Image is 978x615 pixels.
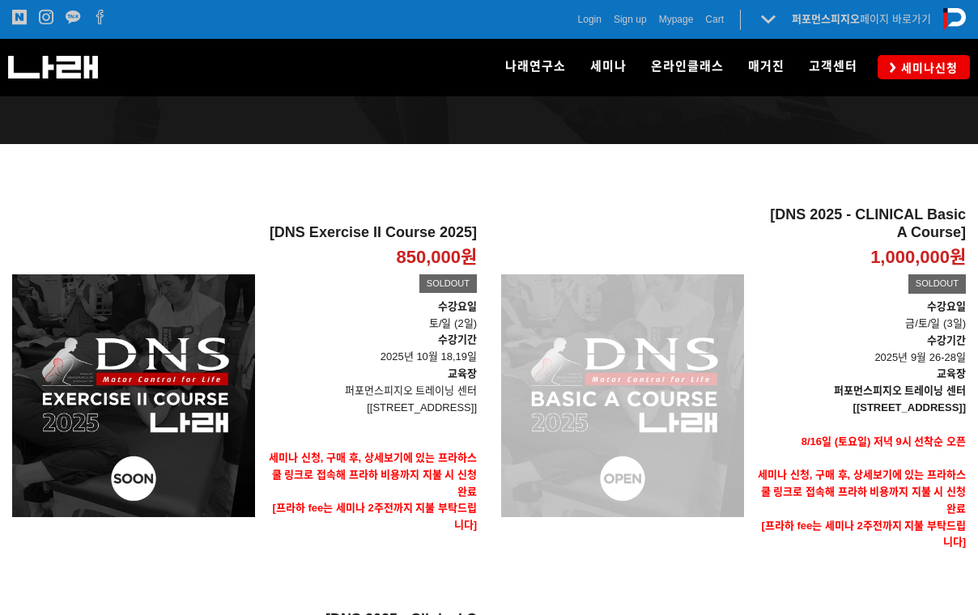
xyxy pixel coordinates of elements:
strong: 세미나 신청, 구매 후, 상세보기에 있는 프라하스쿨 링크로 접속해 프라하 비용까지 지불 시 신청완료 [758,469,966,515]
p: [[STREET_ADDRESS]] [267,400,477,417]
strong: 교육장 [448,367,477,380]
p: 토/일 (2일) [267,299,477,333]
a: [DNS Exercise II Course 2025] 850,000원 SOLDOUT 수강요일토/일 (2일)수강기간 2025년 10월 18,19일교육장퍼포먼스피지오 트레이닝 센... [267,224,477,568]
span: [프라하 fee는 세미나 2주전까지 지불 부탁드립니다] [762,520,966,549]
a: [DNS 2025 - CLINICAL Basic A Course] 1,000,000원 SOLDOUT 수강요일금/토/일 (3일)수강기간 2025년 9월 26-28일교육장퍼포먼스... [756,206,966,584]
a: Sign up [614,11,647,28]
strong: 퍼포먼스피지오 트레이닝 센터 [834,384,966,397]
p: 금/토/일 (3일) [756,299,966,333]
span: 매거진 [748,59,785,74]
p: 850,000원 [396,246,477,269]
a: Cart [705,11,724,28]
strong: 교육장 [937,367,966,380]
a: 고객센터 [797,39,870,95]
strong: 세미나 신청, 구매 후, 상세보기에 있는 프라하스쿨 링크로 접속해 프라하 비용까지 지불 시 신청완료 [269,452,477,498]
strong: 수강요일 [438,300,477,312]
strong: 수강요일 [927,300,966,312]
p: 1,000,000원 [870,246,966,269]
a: 온라인클래스 [639,39,736,95]
a: 매거진 [736,39,797,95]
p: 2025년 10월 18,19일 [267,332,477,366]
a: 나래연구소 [493,39,578,95]
span: 8/16일 (토요일) 저녁 9시 선착순 오픈 [802,435,966,447]
h2: [DNS 2025 - CLINICAL Basic A Course] [756,206,966,241]
a: 세미나 [578,39,639,95]
strong: 퍼포먼스피지오 [792,13,860,25]
a: Login [578,11,602,28]
strong: 수강기간 [438,333,477,346]
span: 고객센터 [809,59,857,74]
span: 세미나 [590,59,627,74]
span: 나래연구소 [505,59,566,74]
span: 세미나신청 [896,60,958,76]
div: SOLDOUT [908,274,966,294]
span: [프라하 fee는 세미나 2주전까지 지불 부탁드립니다] [273,502,477,531]
a: 세미나신청 [878,55,970,78]
div: SOLDOUT [419,274,477,294]
p: 2025년 9월 26-28일 [756,333,966,367]
strong: 수강기간 [927,334,966,346]
span: 온라인클래스 [651,59,724,74]
strong: [[STREET_ADDRESS]] [853,401,966,414]
h2: [DNS Exercise II Course 2025] [267,224,477,242]
a: 퍼포먼스피지오페이지 바로가기 [792,13,931,25]
a: Mypage [659,11,694,28]
p: 퍼포먼스피지오 트레이닝 센터 [267,383,477,400]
